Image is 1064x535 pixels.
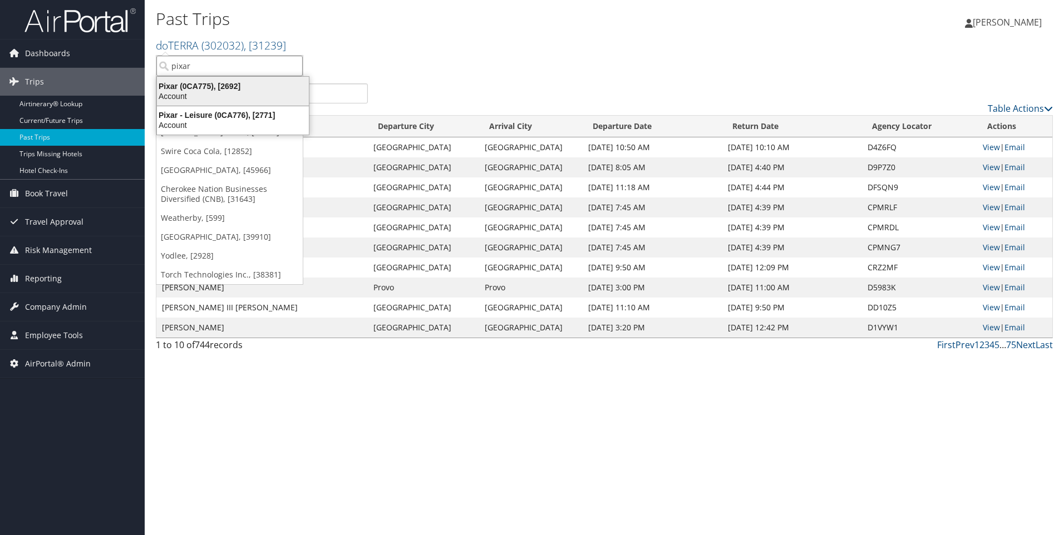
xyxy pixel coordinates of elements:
a: Table Actions [988,102,1053,115]
span: , [ 31239 ] [244,38,286,53]
a: 75 [1006,339,1016,351]
td: [GEOGRAPHIC_DATA] [479,157,583,177]
a: Email [1004,162,1025,172]
td: [GEOGRAPHIC_DATA] [368,217,480,237]
td: [PERSON_NAME] [156,318,368,338]
td: [DATE] 10:50 AM [583,137,722,157]
th: Departure Date: activate to sort column ascending [583,116,722,137]
a: View [983,222,1000,232]
td: [GEOGRAPHIC_DATA] [479,217,583,237]
span: … [999,339,1006,351]
a: 3 [984,339,989,351]
td: Provo [368,278,480,298]
td: | [977,217,1052,237]
td: [GEOGRAPHIC_DATA] [368,197,480,217]
span: 744 [195,339,210,351]
td: [GEOGRAPHIC_DATA] [479,318,583,338]
td: [DATE] 4:44 PM [722,177,862,197]
a: Yodlee, [2928] [156,246,303,265]
td: [GEOGRAPHIC_DATA] [368,157,480,177]
img: airportal-logo.png [24,7,136,33]
td: D4Z6FQ [862,137,978,157]
td: CPMNG7 [862,237,978,257]
a: Email [1004,222,1025,232]
a: View [983,262,1000,273]
td: | [977,157,1052,177]
td: | [977,257,1052,278]
a: 2 [979,339,984,351]
td: Provo [479,278,583,298]
td: [DATE] 12:09 PM [722,257,862,278]
a: First [937,339,955,351]
a: View [983,322,1000,333]
span: AirPortal® Admin [25,350,91,378]
td: D5983K [862,278,978,298]
div: Account [150,120,316,130]
td: D9P7Z0 [862,157,978,177]
span: Reporting [25,265,62,293]
a: View [983,202,1000,212]
td: DD10Z5 [862,298,978,318]
th: Agency Locator: activate to sort column ascending [862,116,978,137]
td: [DATE] 4:40 PM [722,157,862,177]
td: [DATE] 3:20 PM [583,318,722,338]
td: D1VYW1 [862,318,978,338]
td: | [977,237,1052,257]
a: [PERSON_NAME] [965,6,1053,39]
div: Pixar (0CA775), [2692] [150,81,316,91]
a: View [983,182,1000,192]
a: [GEOGRAPHIC_DATA], [39910] [156,227,303,246]
div: Pixar - Leisure (0CA776), [2771] [150,110,316,120]
th: Actions [977,116,1052,137]
a: Weatherby, [599] [156,209,303,227]
td: [DATE] 12:42 PM [722,318,862,338]
a: [GEOGRAPHIC_DATA], [45966] [156,161,303,180]
a: Next [1016,339,1036,351]
td: [GEOGRAPHIC_DATA] [479,137,583,157]
a: 5 [994,339,999,351]
span: [PERSON_NAME] [973,16,1042,28]
td: CPMRLF [862,197,978,217]
td: DFSQN9 [862,177,978,197]
th: Return Date: activate to sort column ascending [722,116,862,137]
td: | [977,298,1052,318]
td: CRZ2MF [862,257,978,278]
td: [GEOGRAPHIC_DATA] [368,318,480,338]
span: Travel Approval [25,208,83,236]
td: [DATE] 9:50 PM [722,298,862,318]
a: Last [1036,339,1053,351]
td: [GEOGRAPHIC_DATA] [479,177,583,197]
input: Search Accounts [156,56,303,76]
td: [GEOGRAPHIC_DATA] [368,237,480,257]
a: Prev [955,339,974,351]
a: Email [1004,202,1025,212]
a: Cherokee Nation Businesses Diversified (CNB), [31643] [156,180,303,209]
td: [DATE] 11:10 AM [583,298,722,318]
td: [GEOGRAPHIC_DATA] [479,257,583,278]
span: Dashboards [25,39,70,67]
a: View [983,302,1000,313]
a: Email [1004,182,1025,192]
td: | [977,177,1052,197]
th: Departure City: activate to sort column ascending [368,116,480,137]
td: | [977,318,1052,338]
h1: Past Trips [156,7,754,31]
td: [PERSON_NAME] [156,278,368,298]
td: [DATE] 10:10 AM [722,137,862,157]
td: CPMRDL [862,217,978,237]
td: [DATE] 3:00 PM [583,278,722,298]
a: Email [1004,142,1025,152]
td: [DATE] 11:18 AM [583,177,722,197]
td: [DATE] 11:00 AM [722,278,862,298]
a: View [983,142,1000,152]
td: | [977,197,1052,217]
span: Trips [25,68,44,96]
a: View [983,162,1000,172]
p: Filter: [156,58,754,73]
td: [GEOGRAPHIC_DATA] [368,257,480,278]
div: 1 to 10 of records [156,338,368,357]
a: Email [1004,262,1025,273]
a: Swire Coca Cola, [12852] [156,142,303,161]
span: ( 302032 ) [201,38,244,53]
td: [GEOGRAPHIC_DATA] [479,298,583,318]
